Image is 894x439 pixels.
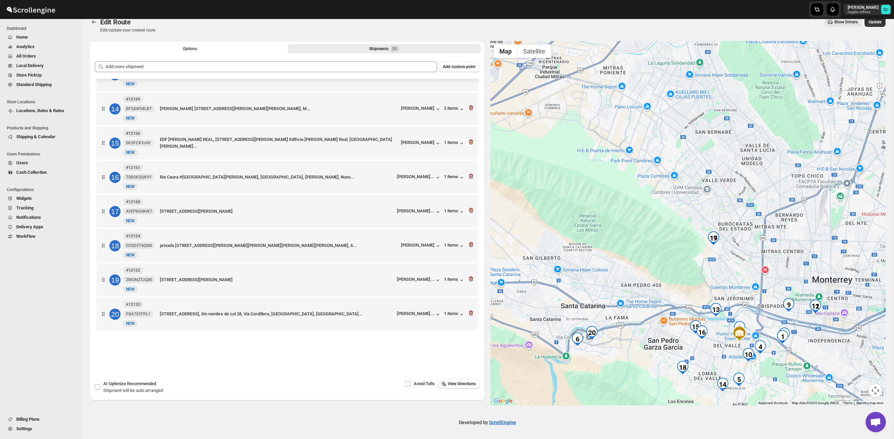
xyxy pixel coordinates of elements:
div: [PERSON_NAME] [STREET_ADDRESS][PERSON_NAME][PERSON_NAME], M... [160,105,398,112]
span: Configurations [7,187,77,192]
span: Store Locations [7,99,77,105]
div: privada [STREET_ADDRESS][PERSON_NAME][PERSON_NAME][PERSON_NAME][PERSON_NAME], 6... [160,242,398,249]
button: Delivery Apps [4,222,74,232]
button: 1 items [444,208,465,215]
button: 2 items [444,106,465,112]
p: [PERSON_NAME] [848,5,878,10]
div: Rio Caura #[GEOGRAPHIC_DATA][PERSON_NAME], [GEOGRAPHIC_DATA], [PERSON_NAME], Nuev... [160,174,394,181]
div: 1 items [444,174,465,181]
span: Map data ©2025 Google, INEGI [792,401,839,405]
span: BFG6W58LBT [126,106,152,111]
button: Shipping & Calendar [4,132,74,142]
span: P0A7S7FPL1 [126,311,150,317]
button: Map camera controls [869,384,882,397]
span: Notifications [16,215,41,220]
span: View Directions [448,381,476,386]
span: Users Permissions [7,151,77,157]
div: 17 [109,206,121,217]
span: 20 [392,46,397,51]
span: Avoid Tolls [414,381,435,386]
button: [PERSON_NAME]... [397,174,441,181]
div: 8 [778,328,791,341]
button: Show satellite imagery [517,44,551,58]
div: Open chat [866,412,886,432]
div: [PERSON_NAME] [401,243,441,249]
button: 1 items [444,277,465,284]
p: Edit/update your created route [100,27,155,33]
span: NEW [126,184,135,189]
div: 15 [689,320,702,334]
div: 5 [732,373,746,386]
button: Add custom point [439,61,480,72]
button: Home [4,33,74,42]
div: 14 [716,378,729,391]
span: Home [16,35,28,40]
button: [PERSON_NAME]... [397,311,441,318]
div: 14 [109,103,121,114]
div: 18#12154 O2Q03T4QSMNEWprivada [STREET_ADDRESS][PERSON_NAME][PERSON_NAME][PERSON_NAME][PERSON_NAME... [97,229,478,262]
button: Show street map [494,44,517,58]
text: DC [884,7,888,12]
button: Notifications [4,213,74,222]
div: 19 [707,231,720,245]
span: NEW [126,287,135,292]
div: 18 [109,240,121,251]
div: 10 [742,348,755,361]
a: Report a map error [856,401,884,405]
button: Billing Plans [4,415,74,424]
span: Shipment will be auto arranged [103,388,163,393]
span: Add custom point [443,64,475,69]
b: #12154 [126,234,140,238]
b: #12169 [126,97,140,102]
button: Analytics [4,42,74,51]
span: NEW [126,218,135,223]
div: 1 [776,330,789,343]
div: 4 [753,340,767,354]
div: [PERSON_NAME]... [397,277,434,282]
button: [PERSON_NAME] [401,140,441,147]
button: Users [4,158,74,168]
span: DAVID CORONADO [881,5,891,14]
span: All Orders [16,54,36,59]
span: Edit Route [100,18,131,26]
button: Locations, Rules & Rates [4,106,74,116]
b: #12160 [126,200,140,204]
span: Shipping & Calendar [16,134,56,139]
div: 20 [585,326,599,339]
span: Users [16,160,28,165]
span: Delivery Apps [16,224,43,229]
div: 16 [109,172,121,183]
span: ZMONZTJGBE [126,277,152,283]
button: All Orders [4,51,74,61]
a: ScrollEngine [489,420,516,425]
a: Terms (opens in new tab) [843,401,852,405]
div: 13 [709,303,723,316]
div: Shipments [369,45,400,52]
span: Tracking [16,205,34,210]
div: 19 [109,274,121,286]
button: Keyboard shortcuts [759,401,788,405]
img: ScrollEngine [5,1,56,18]
span: Options [183,46,197,51]
div: Selected Shipments [89,56,485,336]
span: NEW [126,321,135,326]
div: 15#12166 SK5FCXYJ4VNEWEDF [PERSON_NAME] REAL, [STREET_ADDRESS][PERSON_NAME] Edificio [PERSON_NAME... [97,127,478,159]
div: 20 [109,309,121,320]
span: Locations, Rules & Rates [16,108,64,113]
span: Recommended [127,381,156,386]
img: Google [492,397,514,405]
a: Open this area in Google Maps (opens a new window) [492,397,514,405]
button: [PERSON_NAME] [401,106,441,112]
input: Add more shipment [106,61,437,72]
span: AYEPK04KW7 [126,209,152,214]
button: [PERSON_NAME]... [397,208,441,215]
p: regala-inflora [848,10,878,14]
button: Settings [4,424,74,434]
button: 1 items [444,243,465,249]
span: Widgets [16,196,32,201]
b: #12161 [126,165,140,170]
button: 1 items [444,311,465,318]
